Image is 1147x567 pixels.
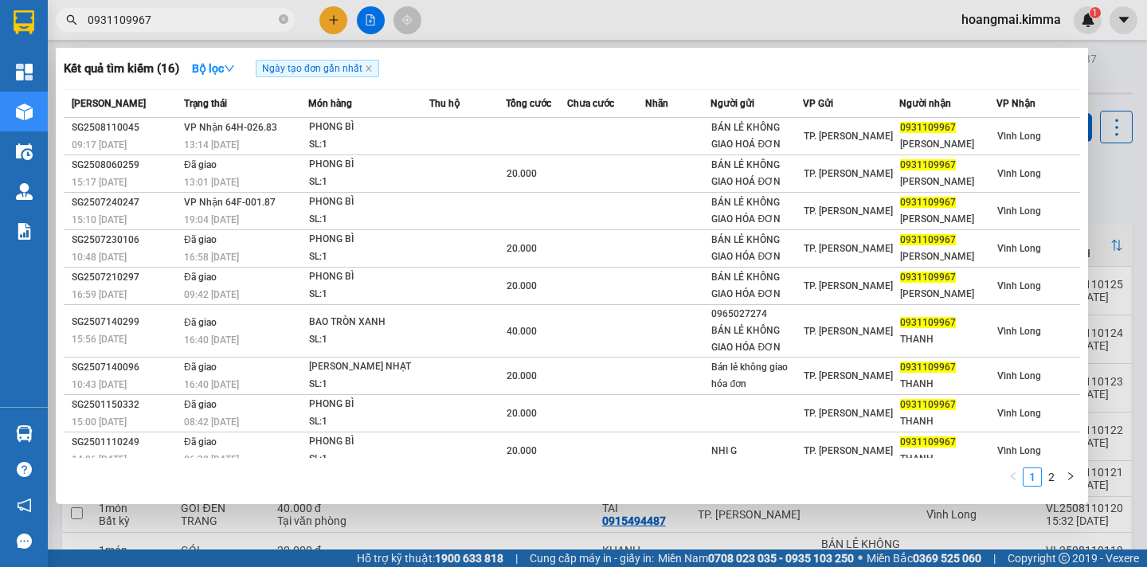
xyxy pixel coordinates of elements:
[804,408,893,419] span: TP. [PERSON_NAME]
[184,289,239,300] span: 09:42 [DATE]
[72,194,179,211] div: SG2507240247
[72,269,179,286] div: SG2507210297
[1004,467,1023,487] li: Previous Page
[507,408,537,419] span: 20.000
[900,331,995,348] div: THANH
[17,498,32,513] span: notification
[567,98,614,109] span: Chưa cước
[900,136,995,153] div: [PERSON_NAME]
[997,243,1041,254] span: Vĩnh Long
[1024,468,1041,486] a: 1
[711,443,802,459] div: NHI G
[997,370,1041,381] span: Vĩnh Long
[804,243,893,254] span: TP. [PERSON_NAME]
[72,359,179,376] div: SG2507140096
[279,14,288,24] span: close-circle
[184,379,239,390] span: 16:40 [DATE]
[711,98,754,109] span: Người gửi
[900,272,956,283] span: 0931109967
[1008,471,1018,481] span: left
[900,122,956,133] span: 0931109967
[1042,467,1061,487] li: 2
[16,64,33,80] img: dashboard-icon
[507,326,537,337] span: 40.000
[64,61,179,77] h3: Kết quả tìm kiếm ( 16 )
[309,314,429,331] div: BAO TRÒN XANH
[17,462,32,477] span: question-circle
[997,168,1041,179] span: Vĩnh Long
[17,534,32,549] span: message
[308,98,352,109] span: Món hàng
[184,197,276,208] span: VP Nhận 64F-001.87
[184,272,217,283] span: Đã giao
[184,139,239,151] span: 13:14 [DATE]
[309,268,429,286] div: PHONG BÌ
[184,454,239,465] span: 06:38 [DATE]
[72,434,179,451] div: SG2501110249
[72,98,146,109] span: [PERSON_NAME]
[184,399,217,410] span: Đã giao
[804,326,893,337] span: TP. [PERSON_NAME]
[1043,468,1060,486] a: 2
[900,413,995,430] div: THANH
[711,119,802,153] div: BÁN LẺ KHÔNG GIAO HOÁ ĐƠN
[309,174,429,191] div: SL: 1
[900,317,956,328] span: 0931109967
[997,205,1041,217] span: Vĩnh Long
[16,104,33,120] img: warehouse-icon
[16,183,33,200] img: warehouse-icon
[224,63,235,74] span: down
[996,98,1035,109] span: VP Nhận
[900,211,995,228] div: [PERSON_NAME]
[309,211,429,229] div: SL: 1
[711,306,802,323] div: 0965027274
[72,454,127,465] span: 14:06 [DATE]
[900,197,956,208] span: 0931109967
[711,232,802,265] div: BÁN LẺ KHÔNG GIAO HÓA ĐƠN
[16,425,33,442] img: warehouse-icon
[184,334,239,346] span: 16:40 [DATE]
[899,98,951,109] span: Người nhận
[309,286,429,303] div: SL: 1
[900,376,995,393] div: THANH
[804,205,893,217] span: TP. [PERSON_NAME]
[72,119,179,136] div: SG2508110045
[192,62,235,75] strong: Bộ lọc
[309,156,429,174] div: PHONG BÌ
[506,98,551,109] span: Tổng cước
[72,314,179,330] div: SG2507140299
[16,143,33,160] img: warehouse-icon
[900,174,995,190] div: [PERSON_NAME]
[184,159,217,170] span: Đã giao
[900,159,956,170] span: 0931109967
[900,399,956,410] span: 0931109967
[184,317,217,328] span: Đã giao
[711,359,802,393] div: Bán lẻ không giao hóa đơn
[900,436,956,448] span: 0931109967
[309,194,429,211] div: PHONG BÌ
[900,362,956,373] span: 0931109967
[507,168,537,179] span: 20.000
[645,98,668,109] span: Nhãn
[804,280,893,291] span: TP. [PERSON_NAME]
[309,451,429,468] div: SL: 1
[309,331,429,349] div: SL: 1
[72,214,127,225] span: 15:10 [DATE]
[72,334,127,345] span: 15:56 [DATE]
[184,214,239,225] span: 19:04 [DATE]
[72,289,127,300] span: 16:59 [DATE]
[507,370,537,381] span: 20.000
[309,413,429,431] div: SL: 1
[900,248,995,265] div: [PERSON_NAME]
[72,416,127,428] span: 15:00 [DATE]
[900,286,995,303] div: [PERSON_NAME]
[72,157,179,174] div: SG2508060259
[365,65,373,72] span: close
[184,436,217,448] span: Đã giao
[711,323,802,356] div: BÁN LẺ KHÔNG GIAO HÓA ĐƠN
[72,232,179,248] div: SG2507230106
[309,248,429,266] div: SL: 1
[711,157,802,190] div: BÁN LẺ KHÔNG GIAO HOÁ ĐƠN
[184,416,239,428] span: 08:42 [DATE]
[66,14,77,25] span: search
